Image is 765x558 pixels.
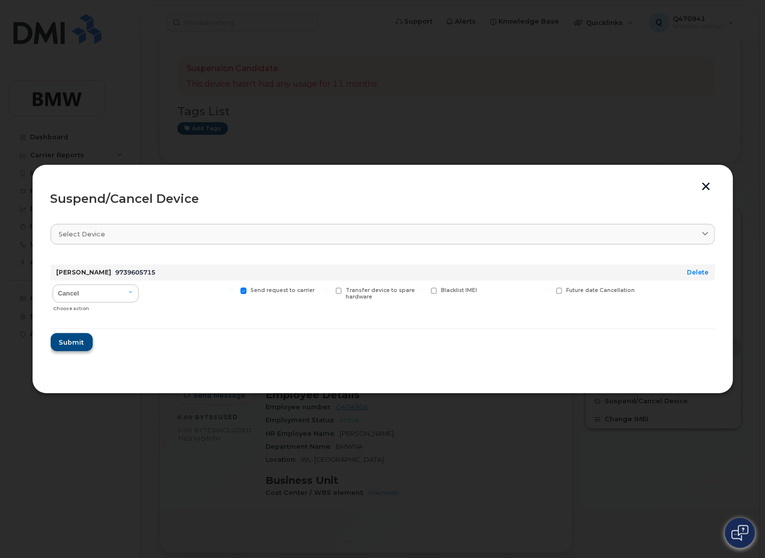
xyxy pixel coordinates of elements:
span: 9739605715 [116,268,156,276]
span: Transfer device to spare hardware [346,287,415,300]
input: Future date Cancellation [544,288,549,293]
a: Delete [687,268,709,276]
span: Future date Cancellation [566,287,635,294]
span: Send request to carrier [250,287,315,294]
div: Suspend/Cancel Device [51,193,715,205]
img: Open chat [731,525,748,541]
input: Transfer device to spare hardware [324,288,329,293]
span: Blacklist IMEI [441,287,477,294]
input: Blacklist IMEI [419,288,424,293]
input: Send request to carrier [228,288,233,293]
